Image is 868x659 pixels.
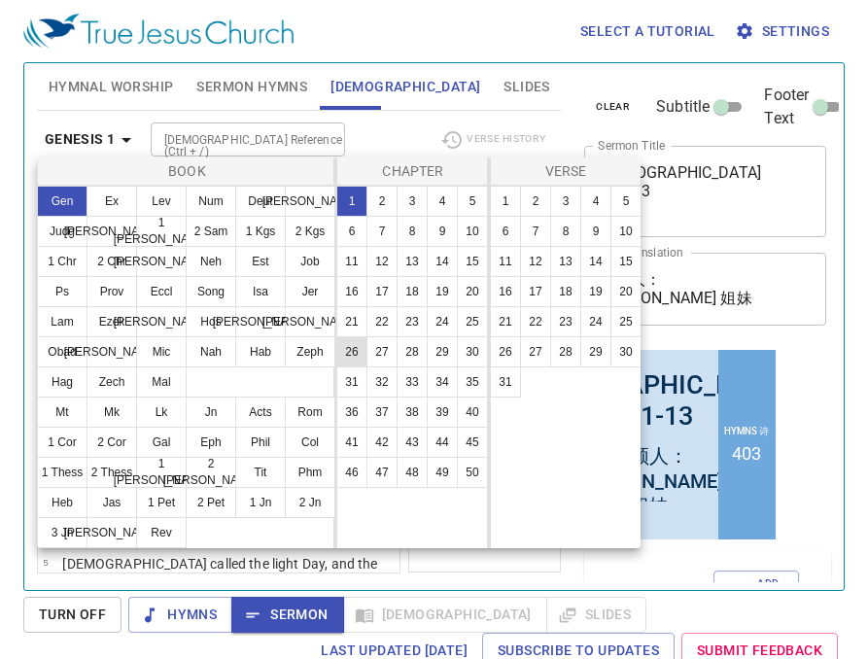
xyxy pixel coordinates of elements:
button: 7 [520,216,551,247]
button: Est [235,246,286,277]
button: 42 [366,427,398,458]
button: 2 Thess [87,457,137,488]
button: 13 [397,246,428,277]
button: 14 [580,246,611,277]
p: Book [42,161,332,181]
button: Tit [235,457,286,488]
button: 11 [336,246,367,277]
button: Zech [87,366,137,398]
button: 4 [580,186,611,217]
button: Prov [87,276,137,307]
button: Col [285,427,335,458]
button: 50 [457,457,488,488]
button: 4 [427,186,458,217]
button: Jn [186,397,236,428]
button: 10 [457,216,488,247]
button: 27 [520,336,551,367]
button: 44 [427,427,458,458]
button: 9 [580,216,611,247]
button: Eph [186,427,236,458]
button: [PERSON_NAME] [136,306,187,337]
button: [PERSON_NAME] [87,216,137,247]
button: 8 [550,216,581,247]
button: 21 [490,306,521,337]
button: 28 [397,336,428,367]
button: 17 [520,276,551,307]
button: 2 Sam [186,216,236,247]
button: 40 [457,397,488,428]
button: 31 [490,366,521,398]
button: Nah [186,336,236,367]
button: Hos [186,306,236,337]
button: 43 [397,427,428,458]
button: [PERSON_NAME] [285,186,335,217]
button: Lam [37,306,87,337]
button: 3 [397,186,428,217]
button: Gen [37,186,87,217]
button: 29 [580,336,611,367]
button: Judg [37,216,87,247]
button: 1 Pet [136,487,187,518]
button: Rev [136,517,187,548]
button: 22 [520,306,551,337]
button: 1 [PERSON_NAME] [136,216,187,247]
button: 10 [610,216,642,247]
button: Lev [136,186,187,217]
button: 49 [427,457,458,488]
button: Ex [87,186,137,217]
button: 7 [366,216,398,247]
li: 403 [156,97,185,118]
button: Lk [136,397,187,428]
button: Phil [235,427,286,458]
button: 25 [610,306,642,337]
button: 2 Pet [186,487,236,518]
button: Deut [235,186,286,217]
button: 45 [457,427,488,458]
button: 5 [610,186,642,217]
button: 20 [610,276,642,307]
button: 47 [366,457,398,488]
button: 6 [490,216,521,247]
button: 46 [336,457,367,488]
button: Job [285,246,335,277]
button: 24 [580,306,611,337]
button: 2 [PERSON_NAME] [186,457,236,488]
button: 2 [366,186,398,217]
button: 23 [550,306,581,337]
button: Song [186,276,236,307]
button: 11 [490,246,521,277]
button: Heb [37,487,87,518]
button: Hag [37,366,87,398]
button: 27 [366,336,398,367]
p: Hymns 诗 [148,80,192,92]
button: 17 [366,276,398,307]
button: Ezek [87,306,137,337]
button: 6 [336,216,367,247]
button: Gal [136,427,187,458]
button: 25 [457,306,488,337]
button: Num [186,186,236,217]
button: [PERSON_NAME] [87,517,137,548]
button: 26 [490,336,521,367]
button: 20 [457,276,488,307]
button: 3 Jn [37,517,87,548]
button: 48 [397,457,428,488]
button: Obad [37,336,87,367]
button: 29 [427,336,458,367]
button: 12 [520,246,551,277]
button: 12 [366,246,398,277]
button: 39 [427,397,458,428]
button: 1 Kgs [235,216,286,247]
button: Mk [87,397,137,428]
button: 23 [397,306,428,337]
button: 9 [427,216,458,247]
button: 28 [550,336,581,367]
button: 5 [457,186,488,217]
button: 15 [457,246,488,277]
button: 2 Cor [87,427,137,458]
button: Rom [285,397,335,428]
button: 18 [397,276,428,307]
button: 2 Kgs [285,216,335,247]
button: 33 [397,366,428,398]
button: 14 [427,246,458,277]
